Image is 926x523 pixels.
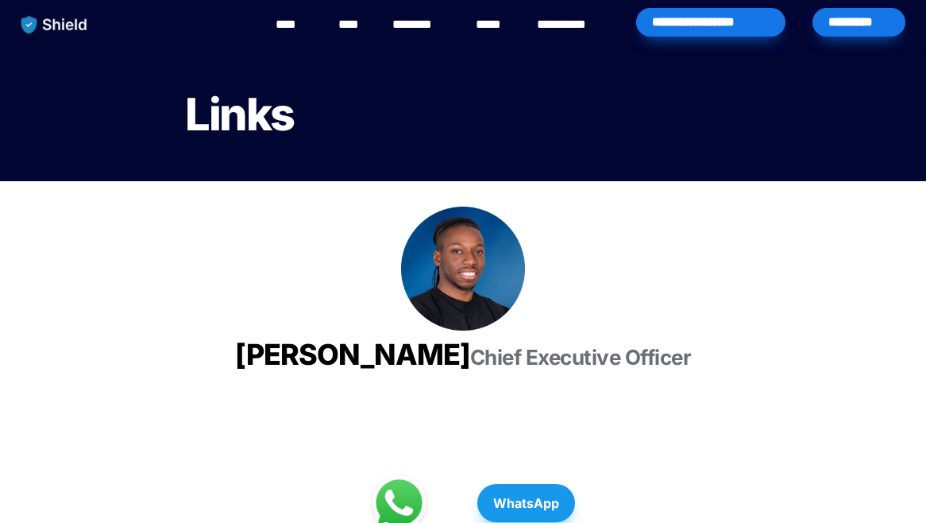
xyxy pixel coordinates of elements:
img: website logo [14,8,95,41]
button: WhatsApp [477,484,575,522]
span: [PERSON_NAME] [235,337,470,372]
span: Links [185,87,294,141]
span: Chief Executive Officer [470,345,692,370]
strong: WhatsApp [493,495,559,511]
